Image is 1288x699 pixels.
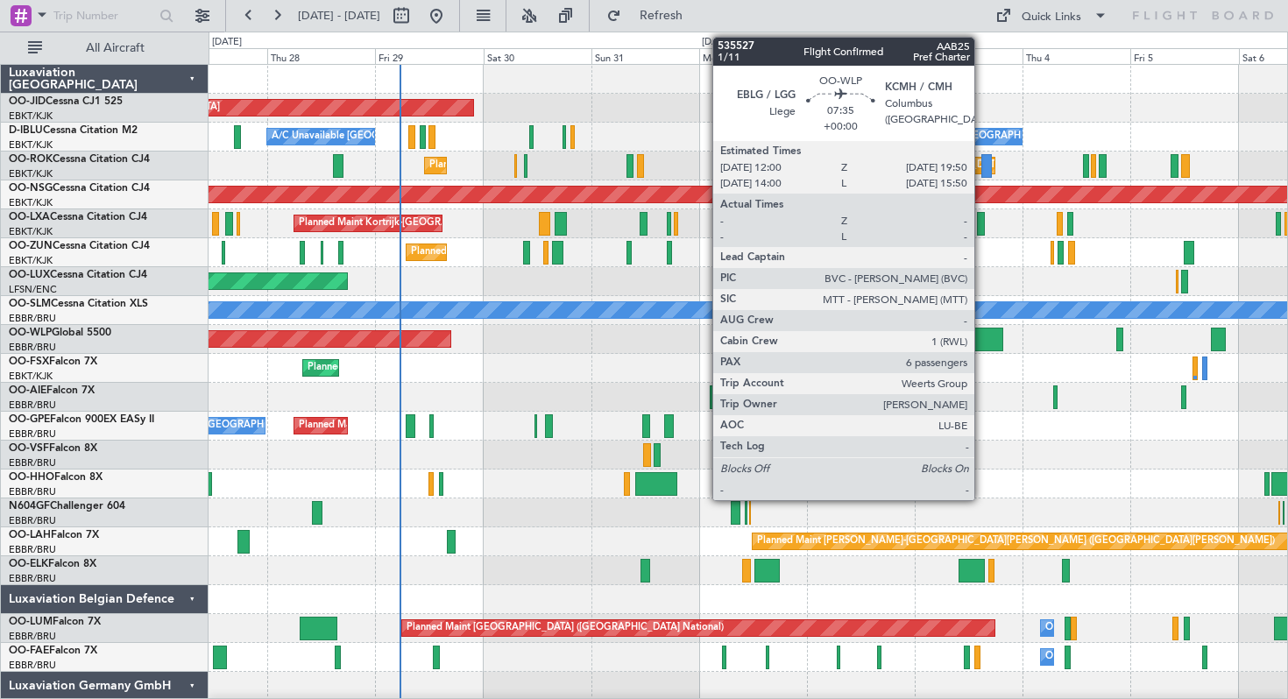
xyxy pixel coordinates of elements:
button: Refresh [598,2,704,30]
div: A/C Unavailable [GEOGRAPHIC_DATA]-[GEOGRAPHIC_DATA] [272,124,551,150]
span: OO-LAH [9,530,51,540]
a: EBBR/BRU [9,312,56,325]
span: OO-ZUN [9,241,53,251]
span: N604GF [9,501,50,512]
a: LFSN/ENC [9,283,57,296]
div: Planned Maint Kortrijk-[GEOGRAPHIC_DATA] [411,239,615,265]
a: EBKT/KJK [9,138,53,152]
a: EBBR/BRU [9,514,56,527]
div: Planned Maint [GEOGRAPHIC_DATA] ([GEOGRAPHIC_DATA]) [731,152,1007,179]
div: Mon 1 [699,48,807,64]
a: EBKT/KJK [9,196,53,209]
a: OO-LUXCessna Citation CJ4 [9,270,147,280]
span: OO-HHO [9,472,54,483]
span: OO-ROK [9,154,53,165]
div: Planned Maint Kortrijk-[GEOGRAPHIC_DATA] [740,95,944,121]
div: Thu 4 [1023,48,1130,64]
a: EBBR/BRU [9,572,56,585]
div: Planned Maint [PERSON_NAME]-[GEOGRAPHIC_DATA][PERSON_NAME] ([GEOGRAPHIC_DATA][PERSON_NAME]) [757,528,1275,554]
span: D-IBLU [9,125,43,136]
input: Trip Number [53,3,154,29]
div: Fri 29 [375,48,483,64]
div: Planned Maint Kortrijk-[GEOGRAPHIC_DATA] [308,355,512,381]
a: OO-ROKCessna Citation CJ4 [9,154,150,165]
button: Quick Links [987,2,1116,30]
a: OO-WLPGlobal 5500 [9,328,111,338]
div: Planned Maint [GEOGRAPHIC_DATA] ([GEOGRAPHIC_DATA] National) [407,615,724,641]
span: OO-ELK [9,559,48,569]
span: OO-FAE [9,646,49,656]
span: OO-FSX [9,357,49,367]
div: Owner Melsbroek Air Base [1045,615,1164,641]
a: N604GFChallenger 604 [9,501,125,512]
button: All Aircraft [19,34,190,62]
span: OO-LUX [9,270,50,280]
span: [DATE] - [DATE] [298,8,380,24]
a: OO-SLMCessna Citation XLS [9,299,148,309]
a: EBBR/BRU [9,456,56,470]
span: OO-WLP [9,328,52,338]
div: Owner Melsbroek Air Base [1045,644,1164,670]
a: EBKT/KJK [9,225,53,238]
div: No Crew [GEOGRAPHIC_DATA] ([GEOGRAPHIC_DATA] National) [919,124,1213,150]
a: OO-LXACessna Citation CJ4 [9,212,147,222]
span: OO-VSF [9,443,49,454]
div: Wed 3 [915,48,1023,64]
span: OO-SLM [9,299,51,309]
span: OO-AIE [9,385,46,396]
a: EBBR/BRU [9,485,56,498]
a: OO-FAEFalcon 7X [9,646,97,656]
div: Planned Maint Kortrijk-[GEOGRAPHIC_DATA] [299,210,503,237]
div: Tue 2 [807,48,915,64]
div: Sat 30 [484,48,591,64]
div: [DATE] [212,35,242,50]
a: OO-NSGCessna Citation CJ4 [9,183,150,194]
a: OO-LUMFalcon 7X [9,617,101,627]
a: OO-ELKFalcon 8X [9,559,96,569]
div: Planned Maint [GEOGRAPHIC_DATA] ([GEOGRAPHIC_DATA]) [753,384,1029,410]
div: Sun 31 [591,48,699,64]
div: Planned Maint Kortrijk-[GEOGRAPHIC_DATA] [429,152,633,179]
a: EBKT/KJK [9,254,53,267]
span: OO-GPE [9,414,50,425]
a: EBBR/BRU [9,427,56,441]
div: [DATE] [702,35,732,50]
span: OO-NSG [9,183,53,194]
span: OO-LXA [9,212,50,222]
span: OO-JID [9,96,46,107]
div: Quick Links [1022,9,1081,26]
span: Refresh [625,10,698,22]
div: Thu 28 [267,48,375,64]
a: EBBR/BRU [9,341,56,354]
a: OO-JIDCessna CJ1 525 [9,96,123,107]
a: D-IBLUCessna Citation M2 [9,125,138,136]
a: EBBR/BRU [9,659,56,672]
a: OO-AIEFalcon 7X [9,385,95,396]
a: OO-VSFFalcon 8X [9,443,97,454]
a: EBBR/BRU [9,399,56,412]
span: OO-LUM [9,617,53,627]
a: OO-LAHFalcon 7X [9,530,99,540]
a: EBKT/KJK [9,370,53,383]
span: All Aircraft [46,42,185,54]
a: OO-ZUNCessna Citation CJ4 [9,241,150,251]
a: EBKT/KJK [9,167,53,180]
a: OO-HHOFalcon 8X [9,472,103,483]
div: Fri 5 [1130,48,1238,64]
a: OO-GPEFalcon 900EX EASy II [9,414,154,425]
a: OO-FSXFalcon 7X [9,357,97,367]
div: Wed 27 [159,48,267,64]
a: EBBR/BRU [9,543,56,556]
a: EBKT/KJK [9,109,53,123]
div: Planned Maint [GEOGRAPHIC_DATA] ([GEOGRAPHIC_DATA] National) [299,413,616,439]
a: EBBR/BRU [9,630,56,643]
